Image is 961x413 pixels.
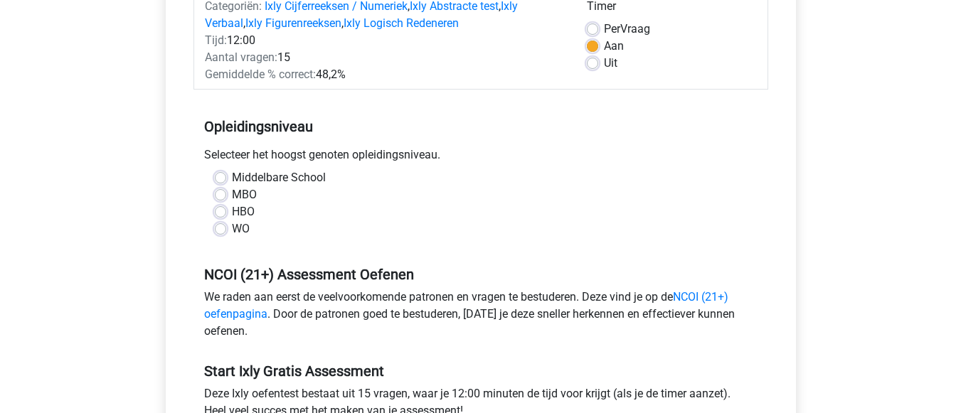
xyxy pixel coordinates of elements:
[604,55,617,72] label: Uit
[232,169,326,186] label: Middelbare School
[205,68,316,81] span: Gemiddelde % correct:
[604,22,620,36] span: Per
[205,50,277,64] span: Aantal vragen:
[194,49,576,66] div: 15
[204,266,758,283] h5: NCOI (21+) Assessment Oefenen
[194,32,576,49] div: 12:00
[344,16,459,30] a: Ixly Logisch Redeneren
[604,38,624,55] label: Aan
[194,66,576,83] div: 48,2%
[232,186,257,203] label: MBO
[193,146,768,169] div: Selecteer het hoogst genoten opleidingsniveau.
[232,220,250,237] label: WO
[604,21,650,38] label: Vraag
[245,16,341,30] a: Ixly Figurenreeksen
[204,112,758,141] h5: Opleidingsniveau
[204,363,758,380] h5: Start Ixly Gratis Assessment
[205,33,227,47] span: Tijd:
[232,203,255,220] label: HBO
[193,289,768,345] div: We raden aan eerst de veelvoorkomende patronen en vragen te bestuderen. Deze vind je op de . Door...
